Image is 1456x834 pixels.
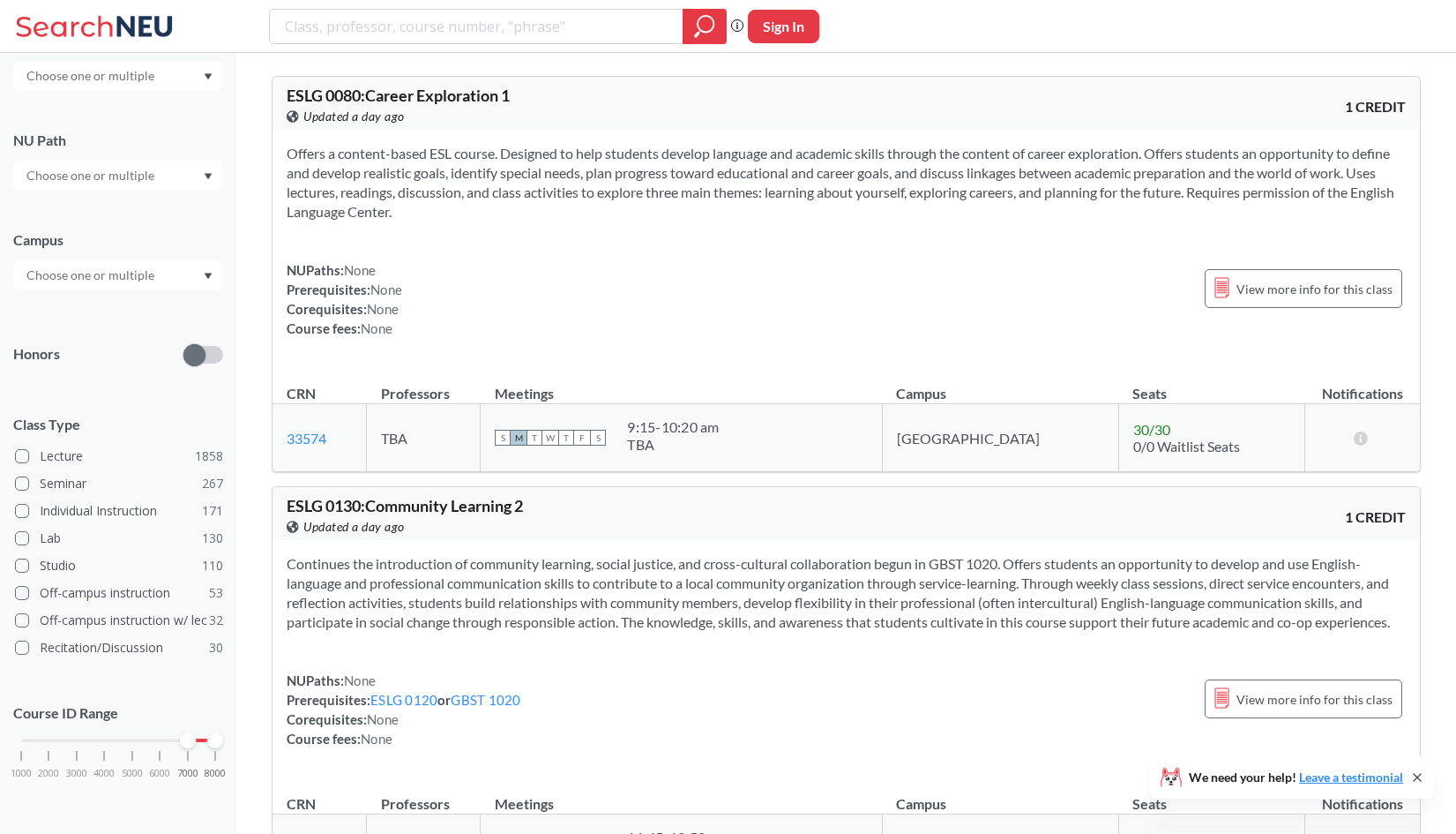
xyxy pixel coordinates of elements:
span: 2000 [38,769,59,778]
span: None [344,262,376,278]
div: NU Path [13,131,223,150]
th: Seats [1118,366,1305,404]
th: Campus [882,366,1118,404]
section: Continues the introduction of community learning, social justice, and cross-cultural collaboratio... [287,554,1406,632]
span: Updated a day ago [303,517,405,537]
div: TBA [627,436,719,454]
span: View more info for this class [1236,278,1393,300]
div: Dropdown arrow [13,161,223,191]
div: magnifying glass [683,9,727,44]
div: NUPaths: Prerequisites: or Corequisites: Course fees: [287,671,521,748]
span: 53 [209,583,223,603]
p: Honors [13,344,60,364]
div: Dropdown arrow [13,260,223,290]
div: CRN [287,384,316,403]
span: 4000 [93,769,115,778]
label: Lab [15,527,223,550]
svg: magnifying glass [694,14,715,39]
span: None [361,320,392,336]
span: View more info for this class [1236,688,1393,710]
th: Professors [367,366,481,404]
span: 130 [202,529,223,548]
label: Studio [15,554,223,577]
a: ESLG 0120 [370,692,437,708]
span: ESLG 0130 : Community Learning 2 [287,496,523,515]
a: 33574 [287,430,326,447]
th: Professors [367,777,481,815]
span: 3000 [66,769,87,778]
input: Choose one or multiple [18,265,166,286]
span: 32 [209,611,223,630]
span: 1000 [11,769,32,778]
label: Lecture [15,445,223,468]
input: Choose one or multiple [18,65,166,86]
span: 30 [209,638,223,657]
div: CRN [287,794,316,814]
span: S [495,430,511,446]
span: 5000 [122,769,143,778]
span: None [344,672,376,688]
span: None [367,711,399,727]
span: 7000 [177,769,198,778]
span: 110 [202,556,223,575]
svg: Dropdown arrow [204,173,213,180]
span: None [367,301,399,317]
span: 8000 [205,769,226,778]
span: M [511,430,526,446]
span: 1 CREDIT [1345,507,1406,527]
th: Seats [1118,777,1305,815]
span: 1858 [195,447,223,466]
div: 9:15 - 10:20 am [627,418,719,436]
span: ESLG 0080 : Career Exploration 1 [287,86,510,105]
p: Course ID Range [13,703,223,724]
span: 171 [202,501,223,521]
span: Class Type [13,415,223,434]
span: 1 CREDIT [1345,97,1406,116]
span: T [558,430,574,446]
svg: Dropdown arrow [204,73,213,80]
th: Meetings [481,366,882,404]
input: Class, professor, course number, "phrase" [283,11,670,41]
span: 0/0 Waitlist Seats [1133,438,1240,455]
span: 30 / 30 [1133,421,1170,438]
label: Off-campus instruction w/ lec [15,609,223,632]
span: None [361,731,392,747]
td: TBA [367,404,481,472]
label: Off-campus instruction [15,582,223,605]
button: Sign In [748,10,819,43]
span: Updated a day ago [303,107,405,126]
div: Campus [13,230,223,250]
label: Seminar [15,472,223,495]
span: We need your help! [1189,771,1403,784]
label: Individual Instruction [15,500,223,522]
td: [GEOGRAPHIC_DATA] [882,404,1118,472]
span: S [590,430,606,446]
div: NUPaths: Prerequisites: Corequisites: Course fees: [287,260,402,338]
span: 6000 [149,769,170,778]
div: Dropdown arrow [13,61,223,91]
section: Offers a content-based ESL course. Designed to help students develop language and academic skills... [287,144,1406,222]
span: W [542,430,558,446]
th: Meetings [481,777,882,815]
a: GBST 1020 [451,692,520,708]
span: F [574,430,590,446]
span: T [526,430,542,446]
label: Recitation/Discussion [15,636,223,659]
th: Notifications [1305,366,1420,404]
input: Choose one or multiple [18,165,166,186]
svg: Dropdown arrow [204,273,213,280]
th: Campus [882,777,1118,815]
a: Leave a testimonial [1299,770,1403,785]
span: None [370,282,402,297]
span: 267 [202,474,223,493]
